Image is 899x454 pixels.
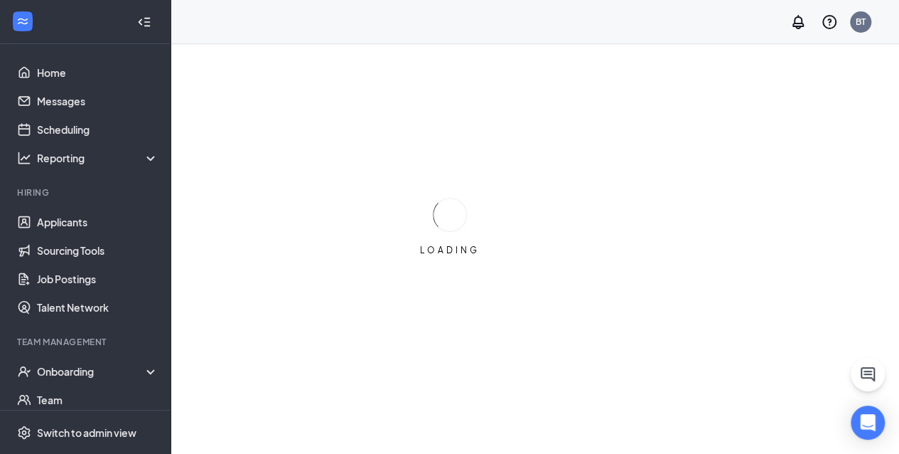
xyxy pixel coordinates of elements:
[17,426,31,440] svg: Settings
[37,386,158,414] a: Team
[851,357,885,391] button: ChatActive
[17,364,31,379] svg: UserCheck
[17,336,156,348] div: Team Management
[37,58,158,87] a: Home
[37,115,158,144] a: Scheduling
[37,236,158,265] a: Sourcing Tools
[16,14,30,28] svg: WorkstreamLogo
[851,406,885,440] div: Open Intercom Messenger
[137,15,151,29] svg: Collapse
[17,151,31,165] svg: Analysis
[821,14,838,31] svg: QuestionInfo
[414,244,485,256] div: LOADING
[17,186,156,199] div: Hiring
[37,364,146,379] div: Onboarding
[37,293,158,322] a: Talent Network
[859,366,876,383] svg: ChatActive
[37,151,159,165] div: Reporting
[37,87,158,115] a: Messages
[856,16,866,28] div: BT
[37,426,136,440] div: Switch to admin view
[37,208,158,236] a: Applicants
[37,265,158,293] a: Job Postings
[790,14,807,31] svg: Notifications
